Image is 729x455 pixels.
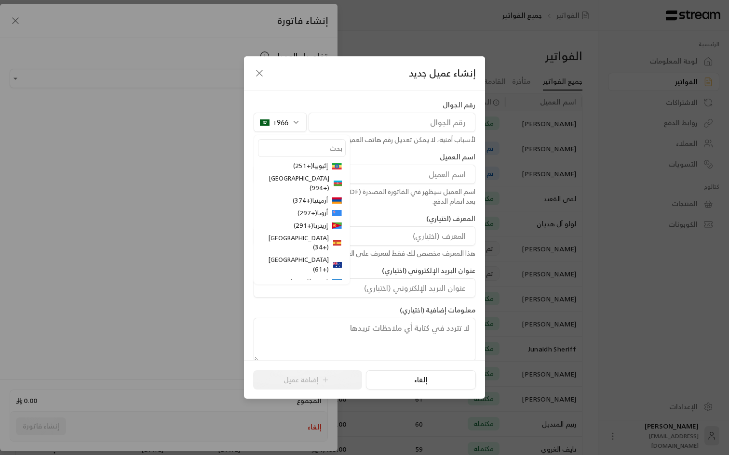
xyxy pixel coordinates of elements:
[400,305,475,315] label: معلومات إضافية (اختياري)
[258,139,346,156] input: بحث
[258,232,346,254] li: [GEOGRAPHIC_DATA] ( +34 )
[309,113,475,132] input: رقم الجوال
[426,214,475,223] label: المعرف (اختياري)
[443,100,475,110] label: رقم الجوال
[254,165,475,184] input: اسم العميل
[254,248,475,258] div: هذا المعرف مخصص لك فقط لتتعرف على العميل ولن يكون ظاهرًا لعملائك.
[254,226,475,246] input: المعرف (اختياري)
[382,266,475,275] label: عنوان البريد الإلكتروني (اختياري)
[366,370,475,390] button: إلغاء
[254,187,475,206] div: اسم العميل سيظهر في الفاتورة المصدرة (PDF)، ولا يمكن تغييره على الفاتورة بعد اتمام الدفع.
[440,152,475,162] label: اسم العميل
[258,207,346,220] li: أروبا ( +297 )
[409,66,475,80] span: إنشاء عميل جديد
[254,278,475,298] input: عنوان البريد الإلكتروني (اختياري)
[258,172,346,195] li: [GEOGRAPHIC_DATA] ( +994 )
[254,113,307,132] div: +966
[258,254,346,276] li: [GEOGRAPHIC_DATA] ( +61 )
[258,220,346,232] li: إريتريا ( +291 )
[258,195,346,207] li: أرمينيا ( +374 )
[258,160,346,172] li: إثيوبيا ( +251 )
[258,276,346,288] li: إستونيا ( +372 )
[254,135,475,144] div: لأسباب أمنية، لا يمكن تعديل رقم هاتف العميل لاحقًا.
